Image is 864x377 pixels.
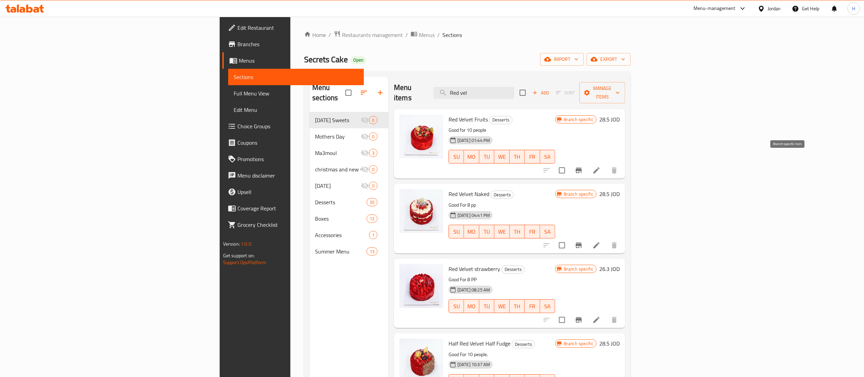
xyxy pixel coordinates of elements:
span: Desserts [490,116,512,124]
div: Valentine's Day [315,182,361,190]
span: Select to update [555,238,569,252]
div: christmas and new year cake0 [310,161,388,178]
li: / [437,31,440,39]
span: [DATE] [315,182,361,190]
div: items [369,231,378,239]
h2: Menu items [394,82,425,103]
button: SU [449,150,464,164]
span: Manage items [585,84,620,101]
a: Choice Groups [222,118,364,134]
svg: Inactive section [361,165,369,173]
span: export [592,55,625,64]
button: Branch-specific-item [571,312,587,328]
span: Summer Menu [315,247,367,256]
span: Edit Restaurant [237,24,358,32]
div: [DATE]0 [310,178,388,194]
span: Mothers Day [315,132,361,141]
span: TU [482,227,492,237]
span: [DATE] 08:25 AM [455,287,493,293]
a: Sections [228,69,364,85]
span: Sort sections [356,84,372,101]
span: SA [543,301,552,311]
nav: breadcrumb [304,30,631,39]
button: delete [606,312,622,328]
a: Support.OpsPlatform [223,258,266,267]
button: SA [540,299,555,313]
div: Accessories1 [310,227,388,243]
span: Menus [419,31,435,39]
span: Accessories [315,231,369,239]
button: Add section [372,84,388,101]
span: Get support on: [223,251,255,260]
a: Menus [411,30,435,39]
button: SU [449,225,464,238]
span: Full Menu View [234,89,358,97]
span: Select to update [555,163,569,178]
span: TU [482,301,492,311]
a: Menu disclaimer [222,167,364,184]
div: [DATE] Sweets0 [310,112,388,128]
span: Desserts [315,198,367,206]
span: Select to update [555,313,569,327]
span: TH [512,152,522,162]
div: items [369,182,378,190]
button: export [587,53,631,66]
span: Desserts [491,191,513,199]
button: TU [479,150,494,164]
a: Restaurants management [334,30,403,39]
span: Restaurants management [342,31,403,39]
button: TU [479,299,494,313]
button: MO [464,150,479,164]
span: Promotions [237,155,358,163]
h6: 28.5 JOD [599,115,620,124]
a: Branches [222,36,364,52]
span: Red Velvet Naked [449,189,489,199]
button: delete [606,237,622,253]
button: delete [606,162,622,179]
span: MO [467,227,476,237]
span: [DATE] 10:37 AM [455,361,493,368]
span: Desserts [512,340,535,348]
span: FR [527,301,537,311]
span: SU [452,301,461,311]
button: TH [510,299,525,313]
span: Boxes [315,214,367,223]
div: items [367,198,378,206]
span: christmas and new year cake [315,165,361,173]
span: Menus [239,56,358,65]
span: SA [543,227,552,237]
span: Sections [234,73,358,81]
span: [DATE] 01:44 PM [455,137,493,144]
span: MO [467,301,476,311]
span: 3 [369,150,377,156]
span: 0 [369,133,377,140]
span: MO [467,152,476,162]
span: Grocery Checklist [237,221,358,229]
span: H [852,5,855,12]
img: Red Velvet Naked [399,189,443,233]
button: Branch-specific-item [571,162,587,179]
p: Good for 10 people [449,126,555,134]
p: Good For 8 pp [449,201,555,209]
a: Grocery Checklist [222,217,364,233]
button: FR [525,225,540,238]
span: 0 [369,117,377,123]
span: WE [497,301,507,311]
span: [DATE] 04:41 PM [455,212,493,219]
span: Edit Menu [234,106,358,114]
h6: 28.5 JOD [599,189,620,199]
a: Coupons [222,134,364,151]
span: SU [452,227,461,237]
span: Half Red Velvet Half Fudge [449,338,510,349]
span: Select section first [552,88,579,98]
button: TH [510,225,525,238]
button: SA [540,225,555,238]
div: items [367,214,378,223]
span: 0 [369,166,377,173]
p: Good For 8 PP [449,275,555,284]
div: Boxes12 [310,210,388,227]
span: Select section [516,86,530,100]
div: Jordan [768,5,781,12]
